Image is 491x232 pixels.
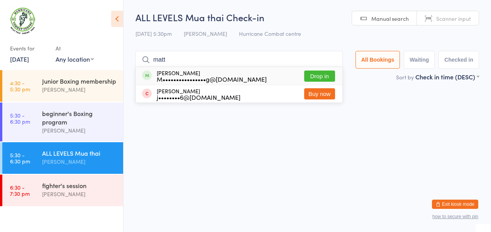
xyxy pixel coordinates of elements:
div: [PERSON_NAME] [42,85,117,94]
label: Sort by [396,73,414,81]
button: Buy now [304,88,335,99]
button: Checked in [439,51,479,69]
a: 5:30 -6:30 pmbeginner's Boxing program[PERSON_NAME] [2,103,123,141]
button: how to secure with pin [432,214,478,219]
img: Hurricane Combat Centre [8,6,37,34]
button: Exit kiosk mode [432,200,478,209]
div: Check in time (DESC) [415,72,479,81]
time: 5:30 - 6:30 pm [10,112,30,124]
span: Scanner input [436,15,471,22]
span: [PERSON_NAME] [184,30,227,37]
span: Hurricane Combat centre [239,30,301,37]
button: All Bookings [356,51,400,69]
h2: ALL LEVELS Mua thai Check-in [135,11,479,24]
time: 4:30 - 5:30 pm [10,80,30,92]
div: fighter's session [42,181,117,190]
span: Manual search [371,15,409,22]
a: 4:30 -5:30 pmJunior Boxing membership[PERSON_NAME] [2,70,123,102]
div: beginner's Boxing program [42,109,117,126]
time: 6:30 - 7:30 pm [10,184,30,197]
div: At [56,42,94,55]
div: [PERSON_NAME] [157,88,240,100]
input: Search [135,51,343,69]
time: 5:30 - 6:30 pm [10,152,30,164]
div: j••••••••6@[DOMAIN_NAME] [157,94,240,100]
a: [DATE] [10,55,29,63]
div: [PERSON_NAME] [42,157,117,166]
button: Drop in [304,71,335,82]
a: 5:30 -6:30 pmALL LEVELS Mua thai[PERSON_NAME] [2,142,123,174]
div: [PERSON_NAME] [42,190,117,198]
div: M••••••••••••••••g@[DOMAIN_NAME] [157,76,267,82]
div: [PERSON_NAME] [157,70,267,82]
div: Any location [56,55,94,63]
button: Waiting [404,51,435,69]
a: 6:30 -7:30 pmfighter's session[PERSON_NAME] [2,175,123,206]
div: Junior Boxing membership [42,77,117,85]
div: ALL LEVELS Mua thai [42,149,117,157]
div: [PERSON_NAME] [42,126,117,135]
div: Events for [10,42,48,55]
span: [DATE] 5:30pm [135,30,172,37]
